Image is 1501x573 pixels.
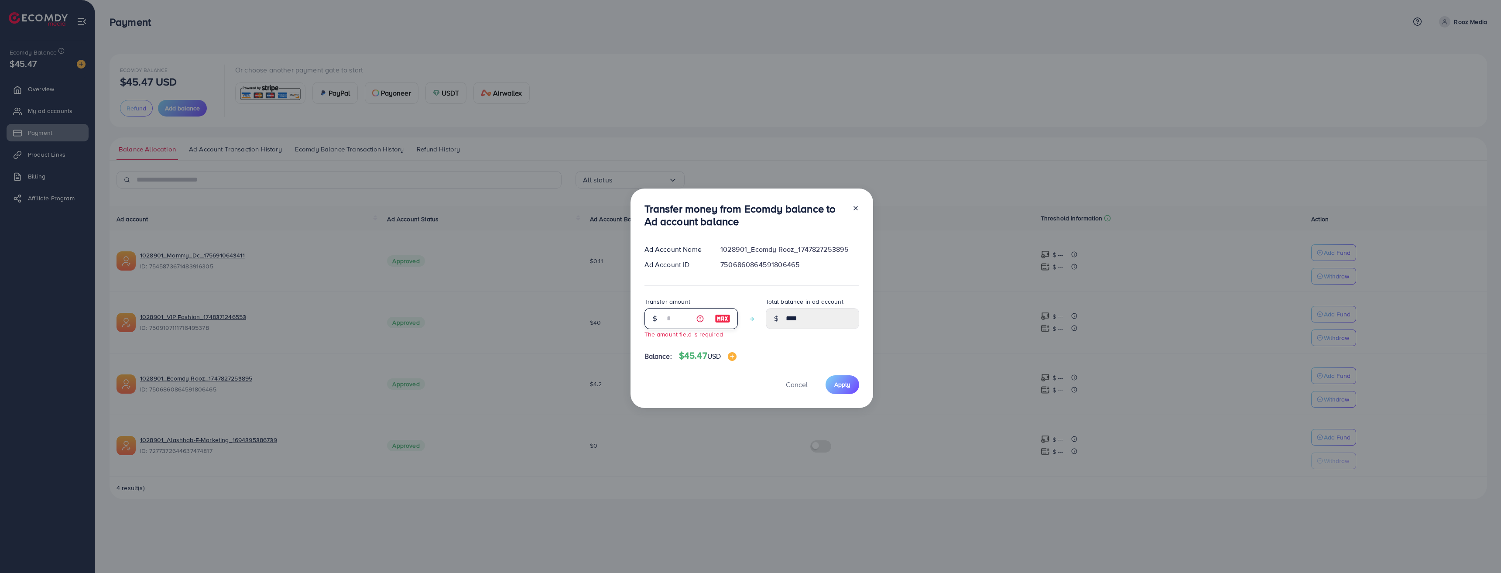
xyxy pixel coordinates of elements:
span: Balance: [644,351,672,361]
div: 1028901_Ecomdy Rooz_1747827253895 [713,244,866,254]
div: 7506860864591806465 [713,260,866,270]
span: Cancel [786,380,808,389]
iframe: Chat [1464,534,1494,566]
h3: Transfer money from Ecomdy balance to Ad account balance [644,202,845,228]
h4: $45.47 [679,350,737,361]
img: image [728,352,737,361]
div: Ad Account Name [637,244,714,254]
span: Apply [834,380,850,389]
label: Total balance in ad account [766,297,843,306]
label: Transfer amount [644,297,690,306]
button: Apply [826,375,859,394]
span: USD [707,351,721,361]
img: image [715,313,730,324]
small: The amount field is required [644,330,723,338]
div: Ad Account ID [637,260,714,270]
button: Cancel [775,375,819,394]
